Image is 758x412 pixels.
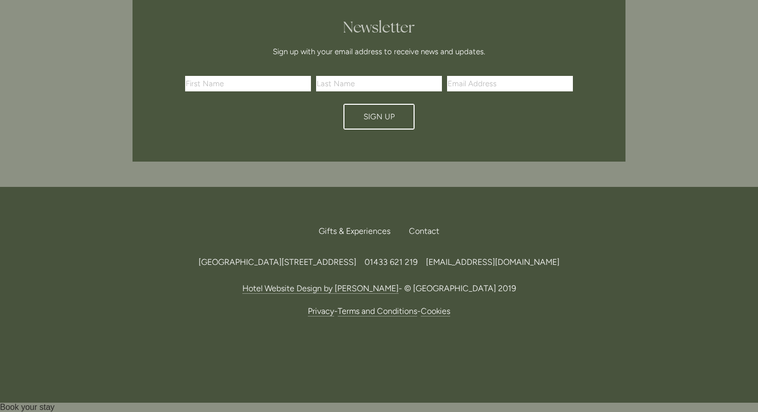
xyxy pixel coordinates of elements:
a: Hotel Website Design by [PERSON_NAME] [242,283,399,294]
h2: Newsletter [189,18,569,37]
a: [EMAIL_ADDRESS][DOMAIN_NAME] [426,257,559,267]
a: Terms and Conditions [338,306,417,316]
button: Sign Up [343,104,415,130]
span: 01433 621 219 [365,257,418,267]
a: Privacy [308,306,334,316]
a: Cookies [421,306,450,316]
input: First Name [185,76,311,91]
input: Last Name [316,76,442,91]
span: Gifts & Experiences [319,226,390,236]
div: Contact [401,220,439,243]
a: Gifts & Experiences [319,220,399,243]
span: Sign Up [364,112,395,121]
p: - © [GEOGRAPHIC_DATA] 2019 [133,281,625,295]
input: Email Address [447,76,573,91]
p: - - [133,304,625,318]
span: [GEOGRAPHIC_DATA][STREET_ADDRESS] [199,257,356,267]
p: Sign up with your email address to receive news and updates. [189,45,569,58]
